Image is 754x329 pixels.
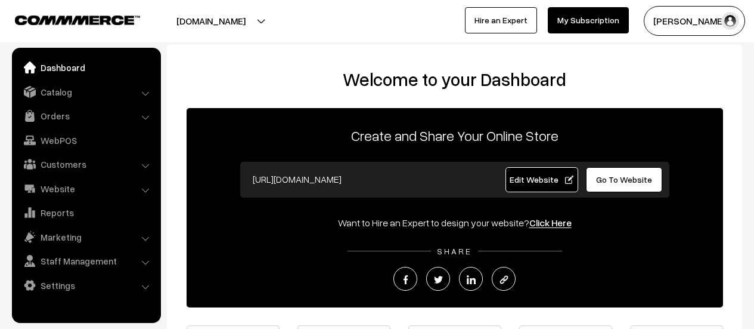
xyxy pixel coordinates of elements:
[15,12,119,26] a: COMMMERCE
[15,57,157,78] a: Dashboard
[505,167,578,192] a: Edit Website
[431,246,478,256] span: SHARE
[465,7,537,33] a: Hire an Expert
[187,216,723,230] div: Want to Hire an Expert to design your website?
[15,130,157,151] a: WebPOS
[15,250,157,272] a: Staff Management
[15,226,157,248] a: Marketing
[586,167,663,192] a: Go To Website
[15,178,157,199] a: Website
[179,69,730,90] h2: Welcome to your Dashboard
[510,174,573,185] span: Edit Website
[15,153,157,175] a: Customers
[135,6,287,36] button: [DOMAIN_NAME]
[15,105,157,127] a: Orders
[15,275,157,296] a: Settings
[721,12,739,30] img: user
[548,7,629,33] a: My Subscription
[529,217,572,229] a: Click Here
[596,174,652,185] span: Go To Website
[15,81,157,103] a: Catalog
[644,6,745,36] button: [PERSON_NAME]
[187,125,723,146] p: Create and Share Your Online Store
[15,16,140,24] img: COMMMERCE
[15,202,157,223] a: Reports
